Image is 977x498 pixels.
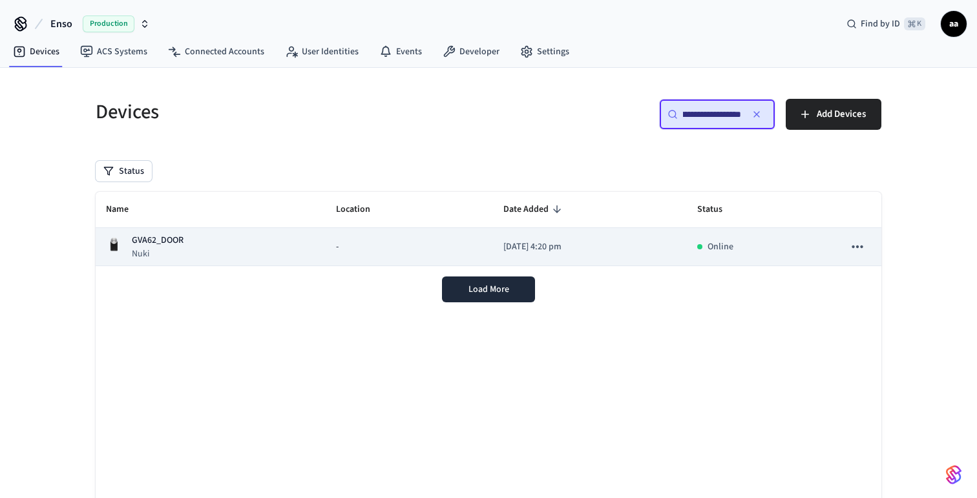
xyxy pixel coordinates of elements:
a: Developer [432,40,510,63]
p: [DATE] 4:20 pm [503,240,677,254]
button: Status [96,161,152,182]
span: Location [336,200,387,220]
span: Production [83,16,134,32]
h5: Devices [96,99,481,125]
span: Name [106,200,145,220]
div: Find by ID⌘ K [836,12,936,36]
a: ACS Systems [70,40,158,63]
a: Settings [510,40,580,63]
p: Online [708,240,733,254]
a: User Identities [275,40,369,63]
button: Load More [442,276,535,302]
span: Enso [50,16,72,32]
button: Add Devices [786,99,881,130]
span: Add Devices [817,106,866,123]
a: Devices [3,40,70,63]
img: SeamLogoGradient.69752ec5.svg [946,464,961,485]
span: - [336,240,339,254]
p: Nuki [132,247,184,260]
a: Events [369,40,432,63]
table: sticky table [96,192,881,266]
p: GVA62_DOOR [132,234,184,247]
img: Nuki Smart Lock 3.0 Pro Black, Front [106,236,121,252]
span: aa [942,12,965,36]
span: Load More [468,283,509,296]
a: Connected Accounts [158,40,275,63]
span: Status [697,200,739,220]
button: aa [941,11,967,37]
span: Date Added [503,200,565,220]
span: Find by ID [861,17,900,30]
span: ⌘ K [904,17,925,30]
